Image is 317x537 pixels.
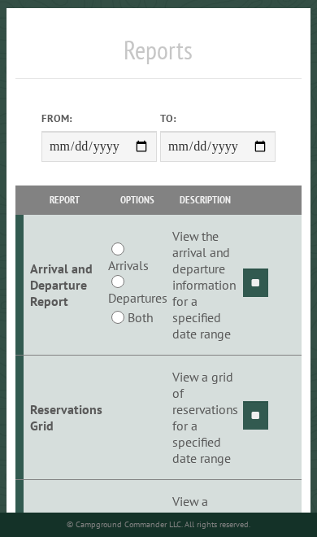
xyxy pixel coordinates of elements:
td: View the arrival and departure information for a specified date range [170,215,241,356]
td: View a grid of reservations for a specified date range [170,356,241,480]
td: Reservations Grid [24,356,105,480]
small: © Campground Commander LLC. All rights reserved. [67,519,250,530]
th: Description [170,186,241,214]
label: From: [41,111,157,126]
th: Options [105,186,169,214]
td: Arrival and Departure Report [24,215,105,356]
h1: Reports [15,34,301,79]
label: Departures [108,288,167,308]
th: Report [24,186,105,214]
label: To: [160,111,276,126]
label: Both [128,308,153,327]
label: Arrivals [108,255,149,275]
